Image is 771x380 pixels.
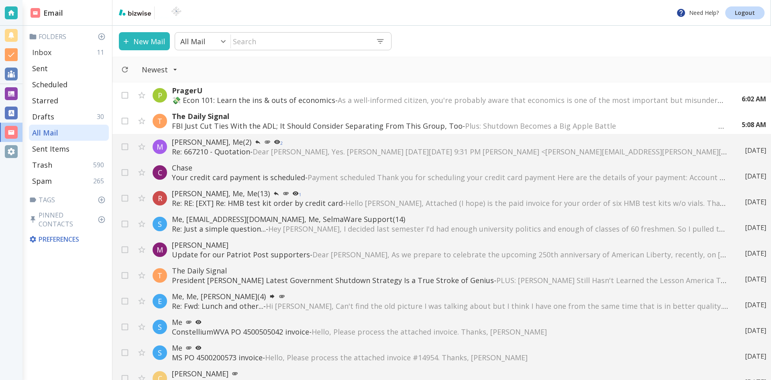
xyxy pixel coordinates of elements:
[157,245,163,255] p: M
[29,109,109,125] div: Drafts30
[93,160,107,169] p: 590
[172,86,726,95] p: PragerU
[172,353,729,362] p: MS PO 4500200573 invoice -
[172,240,729,250] p: [PERSON_NAME]
[180,37,205,46] p: All Mail
[172,301,729,311] p: Re: Fwd: Lunch and other... -
[172,147,729,156] p: Re: 667210 - Quotation -
[172,121,726,131] p: FBI Just Cut Ties With the ADL; It Should Consider Separating From This Group, Too -
[172,250,729,259] p: Update for our Patriot Post supporters -
[745,146,766,155] p: [DATE]
[172,198,729,208] p: Re: RE: [EXT] Re: HMB test kit order by credit card -
[172,163,729,173] p: Chase
[29,235,107,244] p: Preferences
[172,95,726,105] p: 💸 Econ 101: Learn the ins & outs of economics -
[29,195,109,204] p: Tags
[29,173,109,189] div: Spam265
[32,96,58,105] p: Starred
[172,343,729,353] p: Me
[29,211,109,228] p: Pinned Contacts
[745,326,766,335] p: [DATE]
[29,125,109,141] div: All Mail
[97,112,107,121] p: 30
[29,157,109,173] div: Trash590
[742,120,766,129] p: 5:08 AM
[172,327,729,337] p: ConstelliumWVA PO 4500505042 invoice -
[118,62,132,77] button: Refresh
[29,76,109,92] div: Scheduled
[158,348,162,357] p: S
[195,319,202,325] svg: Your most recent message has not been opened yet
[195,345,202,351] svg: Your most recent message has not been opened yet
[158,219,162,229] p: S
[745,223,766,232] p: [DATE]
[172,369,729,378] p: [PERSON_NAME]
[119,32,170,50] button: New Mail
[32,160,52,170] p: Trash
[158,193,162,203] p: R
[172,266,729,275] p: The Daily Signal
[32,80,67,89] p: Scheduled
[676,8,719,18] p: Need Help?
[157,271,162,280] p: T
[280,141,283,145] p: 2
[745,197,766,206] p: [DATE]
[312,327,547,337] span: Hello, Please process the attached invoice. Thanks, [PERSON_NAME]
[32,128,58,138] p: All Mail
[29,141,109,157] div: Sent Items
[745,172,766,181] p: [DATE]
[32,47,51,57] p: Inbox
[158,6,195,19] img: BioTech International
[172,224,729,234] p: Re: Just a simple question... -
[172,111,726,121] p: The Daily Signal
[157,116,162,126] p: T
[32,64,48,73] p: Sent
[134,61,186,78] button: Filter
[29,32,109,41] p: Folders
[32,176,52,186] p: Spam
[231,33,369,49] input: Search
[172,137,729,147] p: [PERSON_NAME], Me (2)
[157,142,163,152] p: M
[172,189,729,198] p: [PERSON_NAME], Me, Me (13)
[31,8,40,18] img: DashboardSidebarEmail.svg
[745,352,766,361] p: [DATE]
[32,144,69,154] p: Sent Items
[745,275,766,283] p: [DATE]
[172,214,729,224] p: Me, [EMAIL_ADDRESS][DOMAIN_NAME], Me, SelmaWare Support (14)
[172,317,729,327] p: Me
[299,193,301,197] p: 1
[158,90,162,100] p: P
[742,94,766,103] p: 6:02 AM
[271,137,286,147] button: 2
[32,112,54,121] p: Drafts
[745,300,766,309] p: [DATE]
[119,9,151,16] img: bizwise
[93,177,107,185] p: 265
[172,275,729,285] p: President [PERSON_NAME] Latest Government Shutdown Strategy Is a True Stroke of Genius -
[158,322,162,332] p: S
[158,168,162,177] p: C
[29,60,109,76] div: Sent
[29,92,109,109] div: Starred
[158,296,162,306] p: E
[745,249,766,258] p: [DATE]
[97,48,107,57] p: 11
[172,173,729,182] p: Your credit card payment is scheduled -
[31,8,63,18] h2: Email
[289,189,304,198] button: 1
[735,10,755,16] p: Logout
[725,6,765,19] a: Logout
[29,44,109,60] div: Inbox11
[265,353,528,362] span: Hello, Please process the attached invoice #14954. Thanks, [PERSON_NAME]
[172,292,729,301] p: Me, Me, [PERSON_NAME] (4)
[27,232,109,247] div: Preferences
